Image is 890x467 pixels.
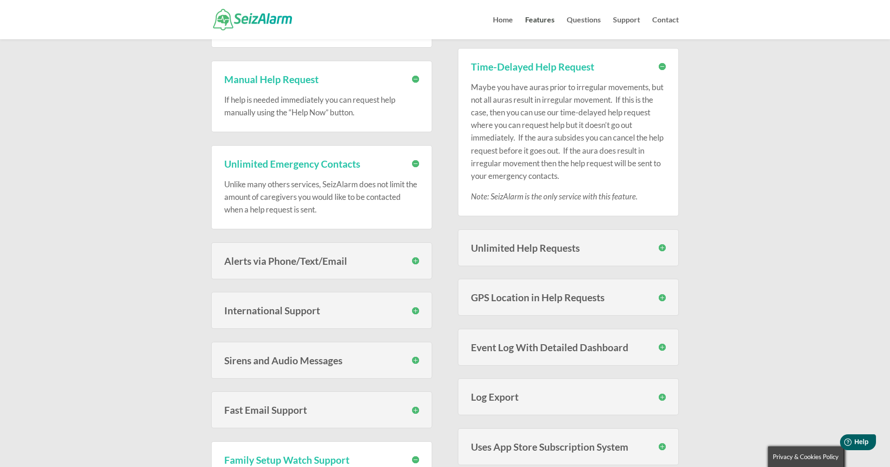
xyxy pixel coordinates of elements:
[525,16,555,39] a: Features
[213,9,292,30] img: SeizAlarm
[224,74,419,84] h3: Manual Help Request
[613,16,640,39] a: Support
[807,431,880,457] iframe: Help widget launcher
[471,191,638,201] em: Note: SeizAlarm is the only service with this feature.
[471,442,666,452] h3: Uses App Store Subscription System
[471,243,666,253] h3: Unlimited Help Requests
[224,159,419,169] h3: Unlimited Emergency Contacts
[471,292,666,302] h3: GPS Location in Help Requests
[224,455,419,465] h3: Family Setup Watch Support
[652,16,679,39] a: Contact
[471,392,666,402] h3: Log Export
[224,305,419,315] h3: International Support
[224,405,419,415] h3: Fast Email Support
[493,16,513,39] a: Home
[567,16,601,39] a: Questions
[471,62,666,71] h3: Time-Delayed Help Request
[471,342,666,352] h3: Event Log With Detailed Dashboard
[471,81,666,191] p: Maybe you have auras prior to irregular movements, but not all auras result in irregular movement...
[224,256,419,266] h3: Alerts via Phone/Text/Email
[224,178,419,216] p: Unlike many others services, SeizAlarm does not limit the amount of caregivers you would like to ...
[224,93,419,119] p: If help is needed immediately you can request help manually using the “Help Now” button.
[773,453,839,460] span: Privacy & Cookies Policy
[224,355,419,365] h3: Sirens and Audio Messages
